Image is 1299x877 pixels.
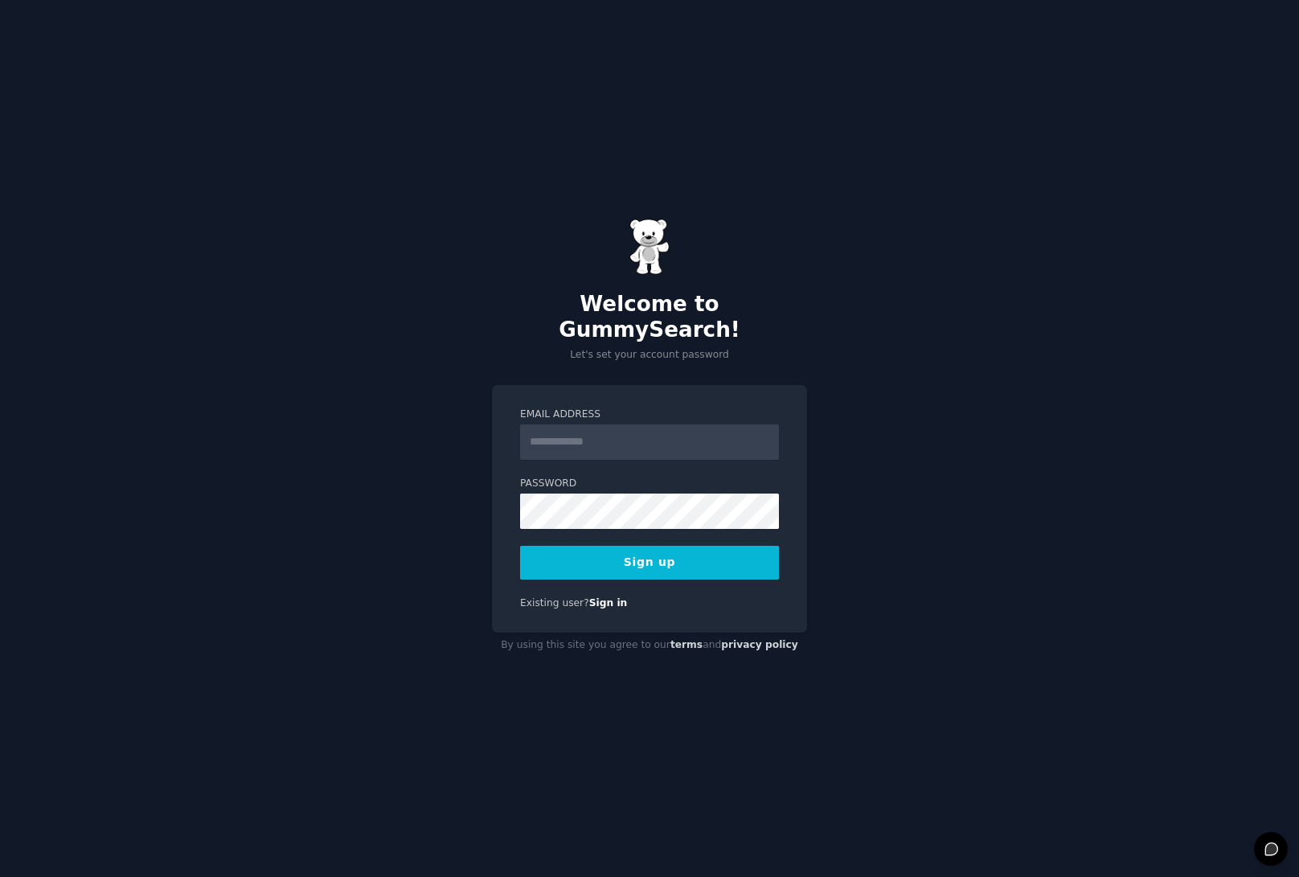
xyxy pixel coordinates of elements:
[492,348,807,363] p: Let's set your account password
[520,597,589,609] span: Existing user?
[589,597,628,609] a: Sign in
[492,292,807,342] h2: Welcome to GummySearch!
[670,639,703,650] a: terms
[721,639,798,650] a: privacy policy
[520,408,779,422] label: Email Address
[520,477,779,491] label: Password
[629,219,670,275] img: Gummy Bear
[492,633,807,658] div: By using this site you agree to our and
[520,546,779,580] button: Sign up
